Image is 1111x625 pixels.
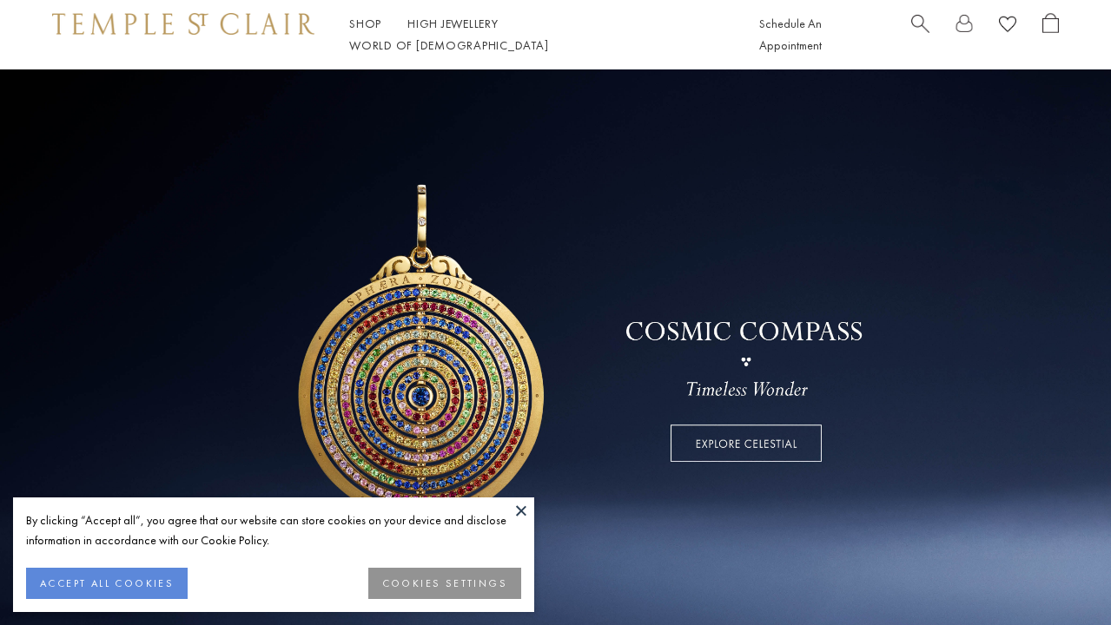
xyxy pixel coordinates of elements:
a: ShopShop [349,16,381,31]
a: View Wishlist [999,13,1016,40]
a: World of [DEMOGRAPHIC_DATA]World of [DEMOGRAPHIC_DATA] [349,37,548,53]
a: High JewelleryHigh Jewellery [407,16,499,31]
a: Open Shopping Bag [1042,13,1059,56]
button: ACCEPT ALL COOKIES [26,568,188,599]
a: Search [911,13,929,56]
div: By clicking “Accept all”, you agree that our website can store cookies on your device and disclos... [26,510,521,550]
a: Schedule An Appointment [759,16,822,53]
nav: Main navigation [349,13,720,56]
button: COOKIES SETTINGS [368,568,521,599]
img: Temple St. Clair [52,13,314,34]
